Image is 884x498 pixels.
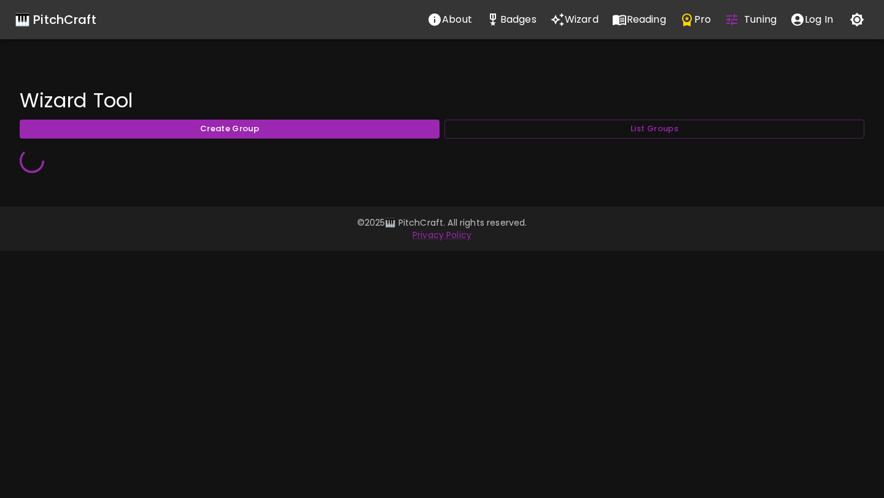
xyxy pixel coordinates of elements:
[694,12,711,27] p: Pro
[421,7,479,32] button: About
[20,120,440,139] button: Create Group
[783,7,840,32] button: account of current user
[627,12,666,27] p: Reading
[543,7,605,32] button: Wizard
[479,7,543,32] button: Stats
[442,12,472,27] p: About
[88,216,796,229] p: © 2025 🎹 PitchCraft. All rights reserved.
[605,7,673,32] button: Reading
[413,229,471,241] a: Privacy Policy
[500,12,537,27] p: Badges
[718,7,783,32] button: Tuning Quiz
[673,7,718,32] button: Pro
[565,12,599,27] p: Wizard
[15,10,96,29] a: 🎹 PitchCraft
[444,120,864,139] button: List Groups
[805,12,833,27] p: Log In
[20,88,864,113] h4: Wizard Tool
[744,12,777,27] p: Tuning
